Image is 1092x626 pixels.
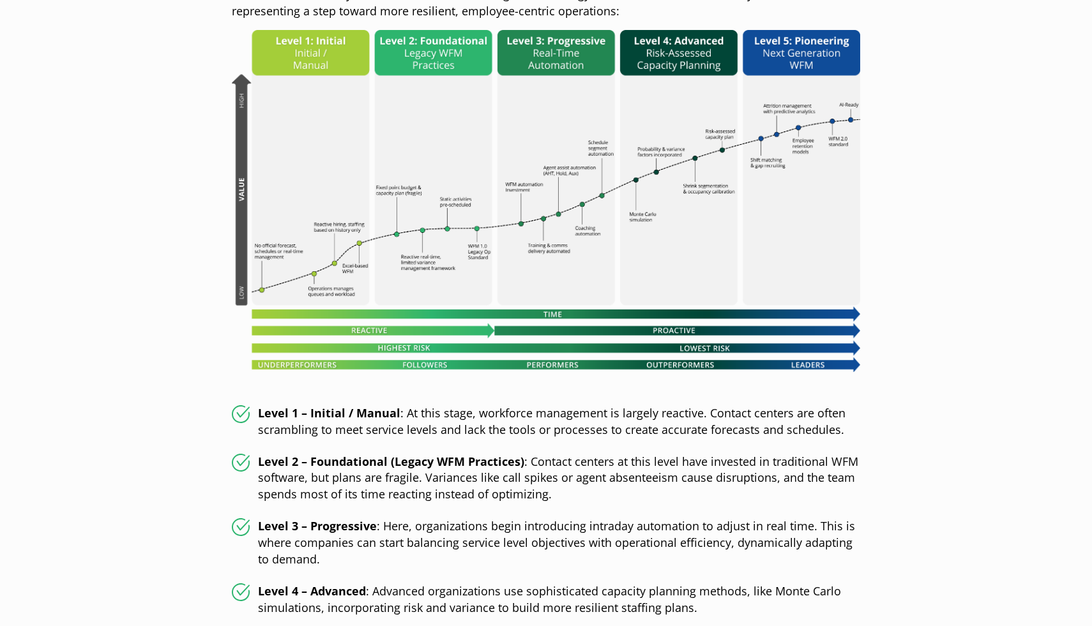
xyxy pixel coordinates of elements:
li: : Advanced organizations use sophisticated capacity planning methods, like Monte Carlo simulation... [232,583,860,616]
li: : At this stage, workforce management is largely reactive. Contact centers are often scrambling t... [232,405,860,438]
strong: Level 2 – Foundational (Legacy WFM Practices) [258,454,524,469]
strong: Level 1 – Initial / Manual [258,405,400,421]
li: : Contact centers at this level have invested in traditional WFM software, but plans are fragile.... [232,454,860,503]
strong: Level 4 – Advanced [258,583,366,599]
strong: Level 3 – Progressive [258,518,377,533]
li: : Here, organizations begin introducing intraday automation to adjust in real time. This is where... [232,518,860,568]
